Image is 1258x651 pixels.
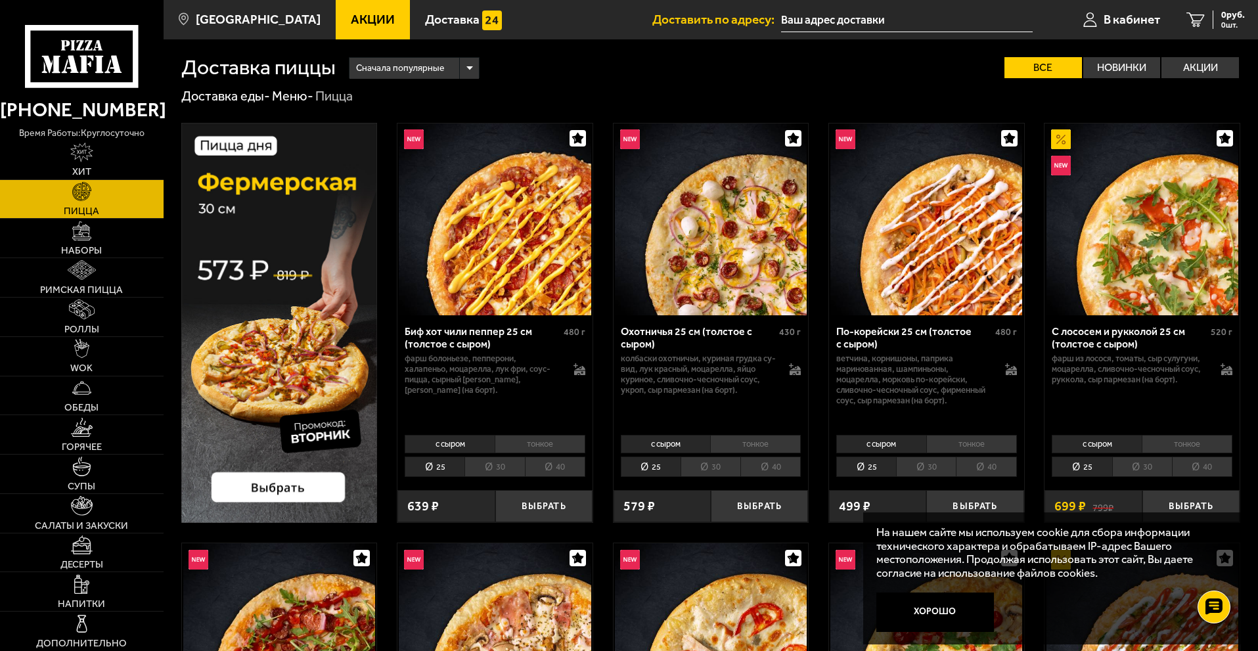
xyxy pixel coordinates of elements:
[405,353,560,395] p: фарш болоньезе, пепперони, халапеньо, моцарелла, лук фри, соус-пицца, сырный [PERSON_NAME], [PERS...
[351,13,395,26] span: Акции
[836,550,855,570] img: Новинка
[495,435,585,453] li: тонкое
[356,56,444,81] span: Сначала популярные
[60,560,103,570] span: Десерты
[425,13,480,26] span: Доставка
[315,88,353,105] div: Пицца
[836,325,992,350] div: По-корейски 25 см (толстое с сыром)
[652,13,781,26] span: Доставить по адресу:
[1052,457,1112,477] li: 25
[830,123,1022,315] img: По-корейски 25 см (толстое с сыром)
[36,639,127,648] span: Дополнительно
[397,123,593,315] a: НовинкаБиф хот чили пеппер 25 см (толстое с сыром)
[781,8,1033,32] input: Ваш адрес доставки
[681,457,740,477] li: 30
[839,500,870,513] span: 499 ₽
[614,123,809,315] a: НовинкаОхотничья 25 см (толстое с сыром)
[61,246,102,256] span: Наборы
[896,457,956,477] li: 30
[68,482,95,491] span: Супы
[836,353,992,406] p: ветчина, корнишоны, паприка маринованная, шампиньоны, моцарелла, морковь по-корейски, сливочно-че...
[621,353,776,395] p: колбаски охотничьи, куриная грудка су-вид, лук красный, моцарелла, яйцо куриное, сливочно-чесночн...
[464,457,524,477] li: 30
[1004,57,1082,78] label: Все
[1054,500,1086,513] span: 699 ₽
[829,123,1024,315] a: НовинкаПо-корейски 25 см (толстое с сыром)
[836,435,926,453] li: с сыром
[1211,326,1232,338] span: 520 г
[564,326,585,338] span: 480 г
[404,550,424,570] img: Новинка
[1045,123,1240,315] a: АкционныйНовинкаС лососем и рукколой 25 см (толстое с сыром)
[876,593,995,632] button: Хорошо
[1104,13,1160,26] span: В кабинет
[623,500,655,513] span: 579 ₽
[836,457,896,477] li: 25
[621,457,681,477] li: 25
[926,490,1023,522] button: Выбрать
[710,435,801,453] li: тонкое
[1221,21,1245,29] span: 0 шт.
[1172,457,1232,477] li: 40
[272,88,313,104] a: Меню-
[1112,457,1172,477] li: 30
[495,490,593,522] button: Выбрать
[35,521,128,531] span: Салаты и закуски
[620,550,640,570] img: Новинка
[1052,353,1207,385] p: фарш из лосося, томаты, сыр сулугуни, моцарелла, сливочно-чесночный соус, руккола, сыр пармезан (...
[405,435,495,453] li: с сыром
[64,325,99,334] span: Роллы
[1092,500,1113,513] s: 799 ₽
[1051,156,1071,175] img: Новинка
[1052,435,1142,453] li: с сыром
[876,526,1220,580] p: На нашем сайте мы используем cookie для сбора информации технического характера и обрабатываем IP...
[836,129,855,149] img: Новинка
[956,457,1016,477] li: 40
[1221,11,1245,20] span: 0 руб.
[711,490,808,522] button: Выбрать
[621,435,711,453] li: с сыром
[70,363,93,373] span: WOK
[196,13,321,26] span: [GEOGRAPHIC_DATA]
[58,599,105,609] span: Напитки
[1142,490,1240,522] button: Выбрать
[1161,57,1239,78] label: Акции
[64,403,99,413] span: Обеды
[407,500,439,513] span: 639 ₽
[1051,129,1071,149] img: Акционный
[615,123,807,315] img: Охотничья 25 см (толстое с сыром)
[405,457,464,477] li: 25
[404,129,424,149] img: Новинка
[181,57,336,78] h1: Доставка пиццы
[1083,57,1161,78] label: Новинки
[181,88,270,104] a: Доставка еды-
[40,285,123,295] span: Римская пицца
[482,11,502,30] img: 15daf4d41897b9f0e9f617042186c801.svg
[926,435,1017,453] li: тонкое
[1052,325,1207,350] div: С лососем и рукколой 25 см (толстое с сыром)
[779,326,801,338] span: 430 г
[1046,123,1238,315] img: С лососем и рукколой 25 см (толстое с сыром)
[621,325,776,350] div: Охотничья 25 см (толстое с сыром)
[405,325,560,350] div: Биф хот чили пеппер 25 см (толстое с сыром)
[995,326,1017,338] span: 480 г
[620,129,640,149] img: Новинка
[72,167,91,177] span: Хит
[525,457,585,477] li: 40
[189,550,208,570] img: Новинка
[62,442,102,452] span: Горячее
[1142,435,1232,453] li: тонкое
[740,457,801,477] li: 40
[64,206,99,216] span: Пицца
[399,123,591,315] img: Биф хот чили пеппер 25 см (толстое с сыром)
